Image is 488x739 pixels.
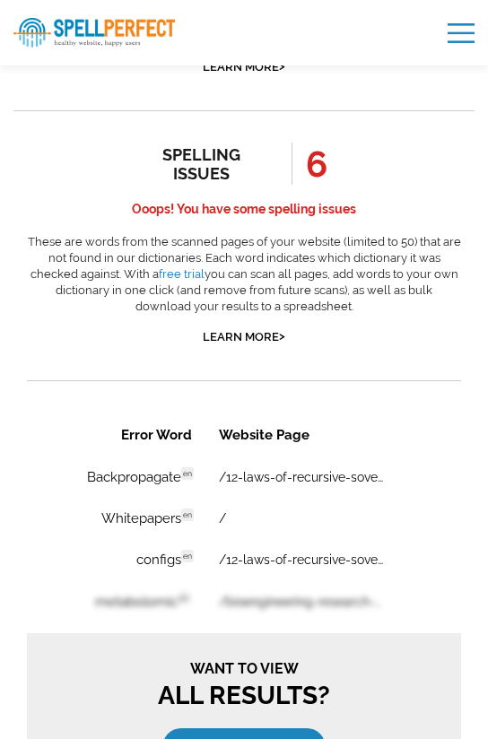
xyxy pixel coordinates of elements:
span: Want to view [9,248,425,265]
p: These are words from the scanned pages of your website (limited to 50) that are not found in our ... [27,234,461,316]
th: Error Word [26,2,178,43]
a: /12-laws-of-recursive-sovereignty/ [192,140,358,154]
span: 6 [292,143,327,185]
a: Learn More> [203,60,285,74]
img: SpellPerfect [13,18,175,48]
span: en [154,55,167,67]
div: spelling issues [144,145,261,183]
a: /12-laws-of-recursive-sovereignty/ [192,57,358,72]
td: configs [26,127,178,167]
h3: All Results? [9,248,425,298]
span: en [154,137,167,150]
span: > [279,326,285,347]
img: menu.png [448,23,475,43]
h4: Ooops! You have some spelling issues [27,198,461,221]
a: Get Free Trial [135,316,299,353]
a: / [192,99,199,113]
a: free trial [159,267,205,281]
td: Backpropagate [26,45,178,84]
a: Learn More> [203,330,285,343]
th: Website Page [179,2,408,43]
span: en [154,96,167,109]
td: Whitepapers [26,86,178,126]
a: 1 [208,469,224,489]
span: > [279,57,285,77]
